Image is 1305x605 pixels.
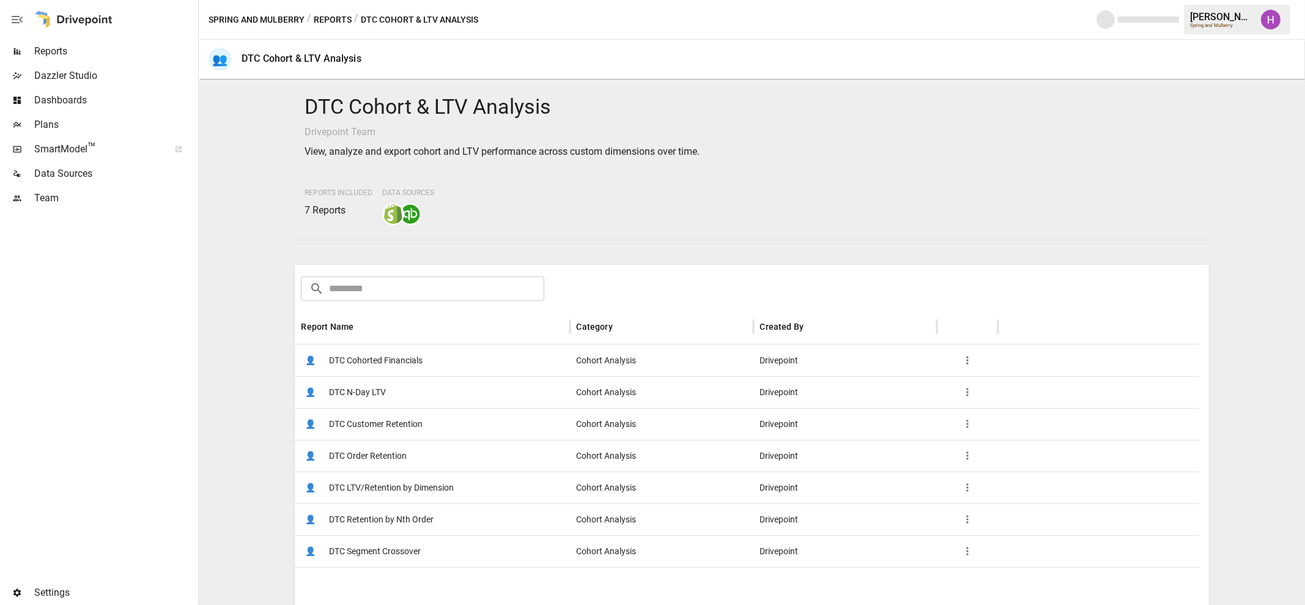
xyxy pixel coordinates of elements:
span: 👤 [301,478,319,497]
div: / [354,12,358,28]
button: Spring and Mulberry [209,12,305,28]
button: Sort [614,318,631,335]
span: Reports [34,44,196,59]
span: 👤 [301,447,319,465]
span: Data Sources [34,166,196,181]
div: 👥 [209,48,232,71]
div: Drivepoint [753,408,937,440]
div: Cohort Analysis [570,535,753,567]
span: SmartModel [34,142,161,157]
div: Cohort Analysis [570,503,753,535]
span: Team [34,191,196,206]
div: Cohort Analysis [570,376,753,408]
div: Created By [760,322,804,332]
span: Dashboards [34,93,196,108]
div: Drivepoint [753,440,937,472]
div: Cohort Analysis [570,472,753,503]
span: 👤 [301,510,319,529]
div: Cohort Analysis [570,440,753,472]
span: Settings [34,585,196,600]
div: [PERSON_NAME] [1190,11,1254,23]
button: Sort [355,318,372,335]
div: Drivepoint [753,376,937,408]
div: Cohort Analysis [570,408,753,440]
span: DTC N-Day LTV [329,377,386,408]
span: DTC Segment Crossover [329,536,421,567]
div: Drivepoint [753,535,937,567]
span: Data Sources [382,188,434,197]
span: DTC Retention by Nth Order [329,504,434,535]
div: Drivepoint [753,344,937,376]
p: 7 Reports [305,203,372,218]
div: DTC Cohort & LTV Analysis [242,53,361,64]
span: 👤 [301,542,319,560]
span: DTC Customer Retention [329,409,423,440]
p: View, analyze and export cohort and LTV performance across custom dimensions over time. [305,144,1199,159]
img: Harry Antonio [1261,10,1281,29]
span: DTC LTV/Retention by Dimension [329,472,454,503]
span: 👤 [301,415,319,433]
span: Plans [34,117,196,132]
img: quickbooks [401,204,420,224]
div: Drivepoint [753,503,937,535]
p: Drivepoint Team [305,125,1199,139]
h4: DTC Cohort & LTV Analysis [305,94,1199,120]
div: Drivepoint [753,472,937,503]
div: Spring and Mulberry [1190,23,1254,28]
span: Dazzler Studio [34,69,196,83]
div: Cohort Analysis [570,344,753,376]
span: DTC Order Retention [329,440,407,472]
button: Reports [314,12,352,28]
span: 👤 [301,351,319,369]
div: Category [576,322,612,332]
div: Report Name [301,322,353,332]
span: ™ [87,140,96,155]
div: / [307,12,311,28]
button: Sort [805,318,822,335]
button: Harry Antonio [1254,2,1288,37]
span: DTC Cohorted Financials [329,345,423,376]
img: shopify [383,204,403,224]
span: Reports Included [305,188,372,197]
span: 👤 [301,383,319,401]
